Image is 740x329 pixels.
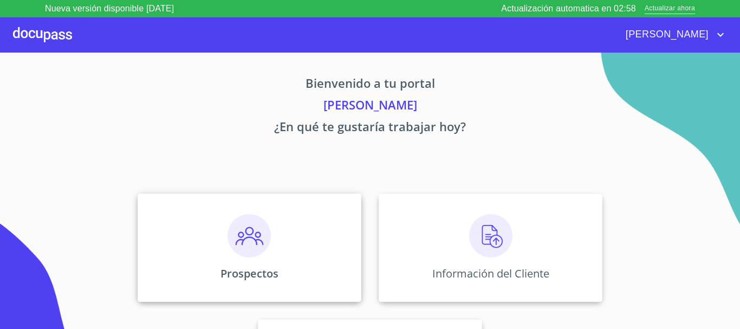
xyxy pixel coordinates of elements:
span: [PERSON_NAME] [618,26,714,43]
p: Nueva versión disponible [DATE] [45,2,174,15]
button: account of current user [618,26,727,43]
p: Actualización automatica en 02:58 [501,2,636,15]
p: Prospectos [220,266,278,281]
p: Información del Cliente [432,266,549,281]
img: carga.png [469,214,512,257]
p: [PERSON_NAME] [36,96,704,118]
img: prospectos.png [228,214,271,257]
p: ¿En qué te gustaría trabajar hoy? [36,118,704,139]
p: Bienvenido a tu portal [36,74,704,96]
span: Actualizar ahora [645,3,695,15]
